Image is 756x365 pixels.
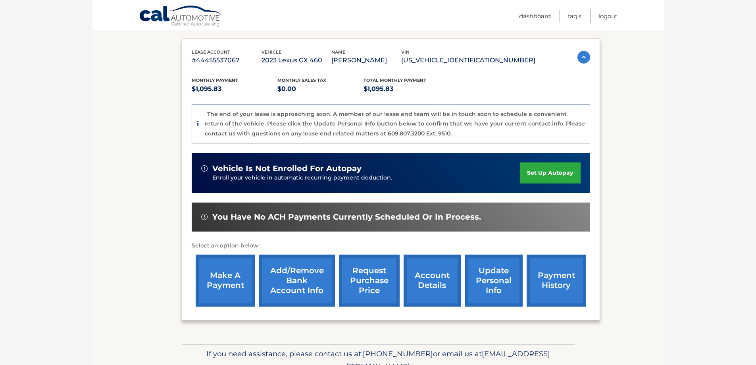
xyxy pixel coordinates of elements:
p: #44455537067 [192,55,262,66]
a: account details [404,255,461,307]
a: Logout [598,10,617,23]
p: $1,095.83 [364,83,450,95]
span: name [331,49,345,55]
img: alert-white.svg [201,214,208,220]
p: Enroll your vehicle in automatic recurring payment deduction. [212,174,520,182]
span: You have no ACH payments currently scheduled or in process. [212,212,481,222]
a: update personal info [465,255,523,307]
p: $0.00 [277,83,364,95]
a: payment history [527,255,586,307]
span: Monthly sales Tax [277,77,326,83]
a: FAQ's [568,10,581,23]
p: $1,095.83 [192,83,278,95]
span: lease account [192,49,230,55]
img: alert-white.svg [201,165,208,172]
p: 2023 Lexus GX 460 [262,55,331,66]
a: Cal Automotive [139,5,222,28]
span: vehicle [262,49,281,55]
span: Monthly Payment [192,77,238,83]
p: [PERSON_NAME] [331,55,401,66]
span: vin [401,49,410,55]
a: request purchase price [339,255,400,307]
p: Select an option below: [192,241,590,251]
span: Total Monthly Payment [364,77,426,83]
img: accordion-active.svg [577,51,590,64]
a: set up autopay [520,162,580,183]
p: [US_VEHICLE_IDENTIFICATION_NUMBER] [401,55,535,66]
span: vehicle is not enrolled for autopay [212,164,362,174]
a: Add/Remove bank account info [259,255,335,307]
p: The end of your lease is approaching soon. A member of our lease end team will be in touch soon t... [205,110,585,137]
a: Dashboard [519,10,551,23]
a: make a payment [196,255,255,307]
span: [PHONE_NUMBER] [363,349,433,358]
